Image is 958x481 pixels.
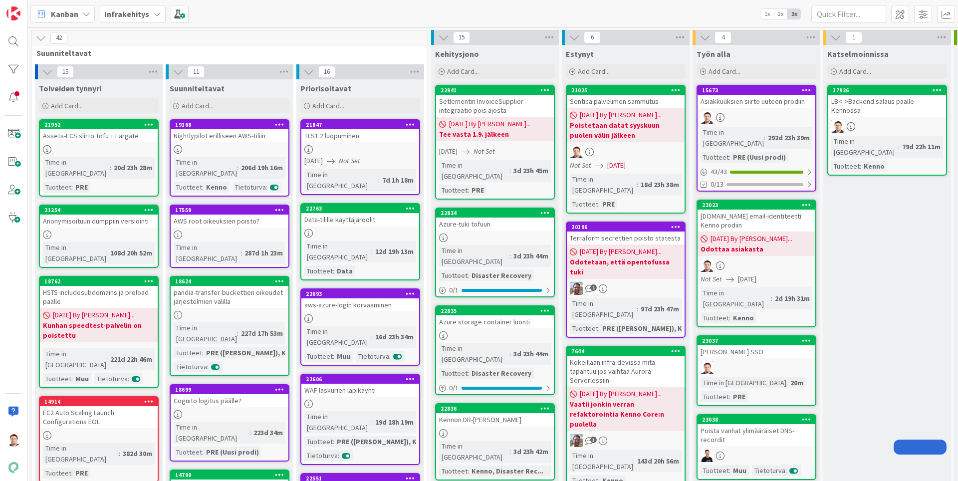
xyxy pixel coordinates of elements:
span: [DATE] [439,146,458,157]
div: Time in [GEOGRAPHIC_DATA] [439,441,509,463]
div: 22941 [436,86,554,95]
div: TG [567,145,685,158]
span: : [764,132,765,143]
div: 19d 18h 19m [373,417,416,428]
div: 22941Setlementin InvoiceSupplier -integraatio pois ajosta [436,86,554,117]
span: : [240,247,242,258]
div: Setlementin InvoiceSupplier -integraatio pois ajosta [436,95,554,117]
div: 16d 23h 34m [373,331,416,342]
div: 21847TLS1.2 luopuminen [301,120,419,142]
div: 21254 [40,206,158,215]
div: 17926 [833,87,946,94]
div: 23037 [698,336,815,345]
span: : [729,152,730,163]
span: Add Card... [182,101,214,110]
div: 14914 [40,397,158,406]
div: 79d 22h 11m [900,141,943,152]
span: : [509,165,511,176]
div: 22693aws-azure-login korvaaminen [301,289,419,311]
div: Kokeillaan infra-devissä mitä tapahtuu jos vaihtaa Aurora Serverlessiin [567,356,685,387]
span: : [598,323,600,334]
a: 17926LB<->Backend salaus päälle KennossaTGTime in [GEOGRAPHIC_DATA]:79d 22h 11mTuotteet:Kenno [827,85,947,176]
div: [DOMAIN_NAME] email-identiteetti Kenno prodiin [698,210,815,232]
div: 19168 [171,120,288,129]
span: : [378,175,380,186]
div: 22834Azure-tuki tofuun [436,209,554,231]
div: 21254 [44,207,158,214]
div: Tuotteet [701,152,729,163]
div: 3d 23h 44m [511,250,551,261]
div: 108d 20h 52m [108,247,155,258]
div: 7644 [571,348,685,355]
div: Time in [GEOGRAPHIC_DATA] [174,242,240,264]
div: 382d 30m [120,448,155,459]
div: 19168 [175,121,288,128]
span: 0/13 [711,179,723,190]
div: 20d 23h 28m [111,162,155,173]
div: ET [567,434,685,447]
span: : [898,141,900,152]
div: Tuotteet [174,347,202,358]
div: Assets-ECS siirto Tofu + Fargate [40,129,158,142]
span: : [371,417,373,428]
span: : [598,199,600,210]
div: Tietoturva [233,182,266,193]
div: Poista vanhat ylimääräiset DNS-recordit [698,424,815,446]
div: Time in [GEOGRAPHIC_DATA] [439,160,509,182]
span: 0 / 1 [449,383,459,393]
span: : [110,162,111,173]
a: 21254Anonymisoituun dumppiin versiointiTime in [GEOGRAPHIC_DATA]:108d 20h 52m [39,205,159,268]
div: Tuotteet [304,265,333,276]
span: [DATE] [304,156,323,166]
div: 20196Terraform secrettien poisto statesta [567,223,685,244]
div: Disaster Recovery [469,368,534,379]
a: 22941Setlementin InvoiceSupplier -integraatio pois ajosta[DATE] By [PERSON_NAME]...Tee vasta 1.9.... [435,85,555,200]
div: 18624 [175,278,288,285]
div: 18762 [44,278,158,285]
div: AWS root oikeuksien poisto? [171,215,288,228]
div: 2d 19h 31m [772,293,812,304]
span: 1 [590,284,597,291]
div: 23023 [702,202,815,209]
div: Time in [GEOGRAPHIC_DATA] [43,443,119,465]
div: Terraform secrettien poisto statesta [567,232,685,244]
div: 23023 [698,201,815,210]
a: 22835Azure storage container luontiTime in [GEOGRAPHIC_DATA]:3d 23h 44mTuotteet:Disaster Recovery0/1 [435,305,555,395]
div: Time in [GEOGRAPHIC_DATA] [701,377,786,388]
div: 22834 [441,210,554,217]
div: Tuotteet [831,161,860,172]
a: 22834Azure-tuki tofuunTime in [GEOGRAPHIC_DATA]:3d 23h 44mTuotteet:Disaster Recovery0/1 [435,208,555,297]
a: 17559AWS root oikeuksien poisto?Time in [GEOGRAPHIC_DATA]:287d 1h 23m [170,205,289,268]
span: [DATE] [738,274,756,284]
img: TG [701,361,714,374]
div: Disaster Recovery [469,270,534,281]
div: 23038Poista vanhat ylimääräiset DNS-recordit [698,415,815,446]
div: 15673 [698,86,815,95]
div: 18762HSTS includesubdomains ja preload päälle [40,277,158,308]
div: Time in [GEOGRAPHIC_DATA] [570,298,637,320]
i: Not Set [474,147,495,156]
div: 22835Azure storage container luonti [436,306,554,328]
div: 20196 [571,224,685,231]
div: PRE [73,182,90,193]
span: Add Card... [447,67,479,76]
div: 23037 [702,337,815,344]
span: : [106,354,108,365]
span: 3 [590,437,597,443]
div: PRE (Uusi prodi) [730,152,788,163]
div: Data [334,265,355,276]
span: : [371,331,373,342]
span: : [509,446,511,457]
div: Tietoturva [94,373,128,384]
div: 12d 19h 13m [373,246,416,257]
div: PRE [469,185,486,196]
div: Tuotteet [43,373,71,384]
div: 7d 1h 18m [380,175,416,186]
div: 22763 [301,204,419,213]
span: : [71,182,73,193]
span: : [202,347,204,358]
div: LB<->Backend salaus päälle Kennossa [828,95,946,117]
div: 22763Data-tilille käyttäjäroolit [301,204,419,226]
a: 18762HSTS includesubdomains ja preload päälle[DATE] By [PERSON_NAME]...Kunhan speedtest-palvelin ... [39,276,159,388]
div: Time in [GEOGRAPHIC_DATA] [304,411,371,433]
